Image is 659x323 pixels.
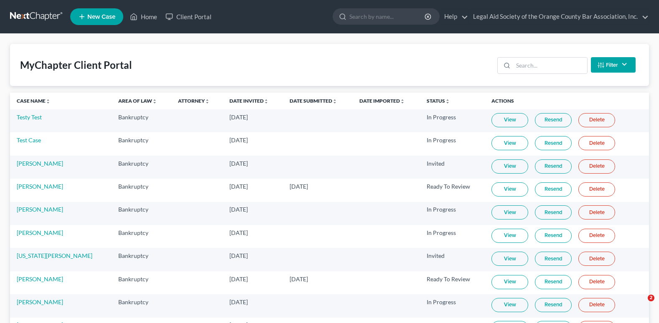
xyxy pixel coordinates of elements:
i: unfold_more [46,99,51,104]
td: Bankruptcy [112,248,171,271]
a: Delete [578,275,615,289]
a: Delete [578,113,615,127]
span: [DATE] [290,275,308,283]
a: Delete [578,182,615,197]
i: unfold_more [332,99,337,104]
a: [PERSON_NAME] [17,275,63,283]
td: In Progress [420,225,485,248]
a: View [491,159,528,174]
td: Bankruptcy [112,202,171,225]
a: Test Case [17,136,41,144]
a: View [491,136,528,150]
td: Bankruptcy [112,294,171,317]
i: unfold_more [445,99,450,104]
a: Resend [535,182,572,197]
a: Resend [535,113,572,127]
a: [PERSON_NAME] [17,298,63,305]
a: [PERSON_NAME] [17,206,63,213]
a: [PERSON_NAME] [17,160,63,167]
span: New Case [87,14,115,20]
input: Search by name... [349,9,426,24]
i: unfold_more [264,99,269,104]
span: [DATE] [229,160,248,167]
i: unfold_more [152,99,157,104]
span: [DATE] [229,114,248,121]
a: Area of Lawunfold_more [118,98,157,104]
i: unfold_more [205,99,210,104]
a: View [491,205,528,220]
td: In Progress [420,294,485,317]
a: Resend [535,229,572,243]
a: Delete [578,229,615,243]
input: Search... [513,58,587,73]
td: Invited [420,248,485,271]
span: [DATE] [229,229,248,236]
td: In Progress [420,202,485,225]
a: Date Invitedunfold_more [229,98,269,104]
a: Resend [535,298,572,312]
a: View [491,252,528,266]
a: Date Importedunfold_more [359,98,405,104]
div: MyChapter Client Portal [20,58,132,72]
td: Invited [420,156,485,179]
a: View [491,182,528,197]
a: Resend [535,136,572,150]
a: [PERSON_NAME] [17,229,63,236]
a: Resend [535,252,572,266]
td: Ready To Review [420,179,485,202]
a: View [491,298,528,312]
span: [DATE] [229,136,248,144]
iframe: Intercom live chat [631,295,651,315]
a: Delete [578,252,615,266]
td: Ready To Review [420,271,485,294]
a: Attorneyunfold_more [178,98,210,104]
span: [DATE] [229,252,248,259]
a: Delete [578,136,615,150]
td: Bankruptcy [112,179,171,202]
td: Bankruptcy [112,225,171,248]
span: [DATE] [229,183,248,190]
a: Testy Test [17,114,42,121]
span: [DATE] [290,183,308,190]
span: [DATE] [229,206,248,213]
a: Help [440,9,468,24]
a: Statusunfold_more [427,98,450,104]
a: Resend [535,275,572,289]
a: View [491,275,528,289]
a: Delete [578,205,615,220]
td: In Progress [420,132,485,155]
a: Resend [535,159,572,174]
a: Date Submittedunfold_more [290,98,337,104]
a: View [491,229,528,243]
a: Resend [535,205,572,220]
span: [DATE] [229,275,248,283]
button: Filter [591,57,636,73]
td: Bankruptcy [112,109,171,132]
a: View [491,113,528,127]
a: Legal Aid Society of the Orange County Bar Association, Inc. [469,9,649,24]
a: [US_STATE][PERSON_NAME] [17,252,92,259]
th: Actions [485,93,649,109]
span: [DATE] [229,298,248,305]
span: 2 [648,295,654,301]
td: Bankruptcy [112,156,171,179]
a: Case Nameunfold_more [17,98,51,104]
td: Bankruptcy [112,132,171,155]
a: Client Portal [161,9,216,24]
a: [PERSON_NAME] [17,183,63,190]
a: Delete [578,159,615,174]
td: Bankruptcy [112,271,171,294]
a: Home [126,9,161,24]
i: unfold_more [400,99,405,104]
a: Delete [578,298,615,312]
td: In Progress [420,109,485,132]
